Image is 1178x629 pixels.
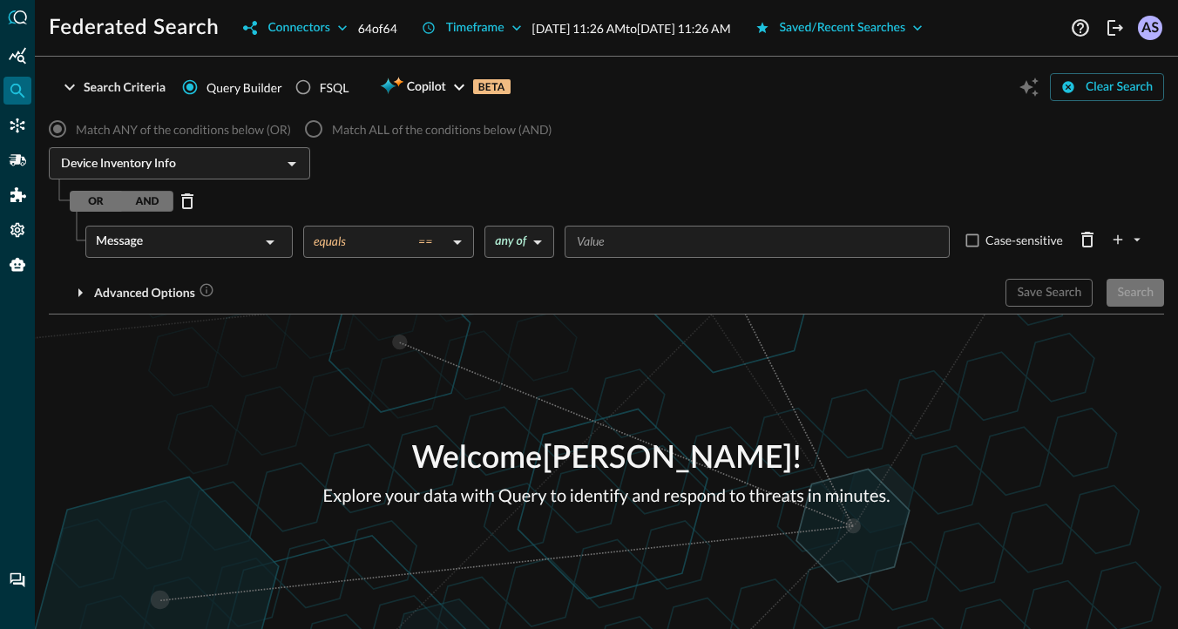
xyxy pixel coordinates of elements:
[323,483,890,509] p: Explore your data with Query to identify and respond to threats in minutes.
[314,233,446,249] div: equals
[94,282,214,304] div: Advanced Options
[96,226,260,258] div: Message
[49,279,225,307] button: Advanced Options
[745,14,934,42] button: Saved/Recent Searches
[3,42,31,70] div: Summary Insights
[320,78,349,97] div: FSQL
[1066,14,1094,42] button: Help
[54,152,276,174] input: Select an Event Type
[418,233,432,249] span: ==
[3,146,31,174] div: Security Data Pipelines
[173,187,201,215] button: Delete Row
[280,152,304,176] button: Open
[3,566,31,594] div: Chat
[411,14,532,42] button: Timeframe
[1108,226,1147,254] button: plus-arrow-button
[4,181,32,209] div: Addons
[3,251,31,279] div: Query Agent
[76,120,291,139] span: Match ANY of the conditions below (OR)
[1073,226,1101,254] button: Delete Row
[3,216,31,244] div: Settings
[532,19,731,37] p: Selected date/time range
[49,73,176,101] button: Search Criteria
[233,14,357,42] button: Connectors
[1050,73,1164,101] button: Clear Search
[473,79,511,94] p: BETA
[570,231,942,253] input: Value
[3,77,31,105] div: Federated Search
[332,120,552,139] span: Match ALL of the conditions below (AND)
[495,233,526,249] div: any of
[1138,16,1162,40] div: AS
[981,231,1063,249] p: Case-sensitive
[323,436,890,483] p: Welcome [PERSON_NAME] !
[314,233,346,249] span: equals
[3,112,31,139] div: Connectors
[407,77,446,98] span: Copilot
[369,73,520,101] button: CopilotBETA
[358,19,397,37] p: 64 of 64
[1101,14,1129,42] button: Logout
[49,14,219,42] h1: Federated Search
[206,78,282,97] span: Query Builder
